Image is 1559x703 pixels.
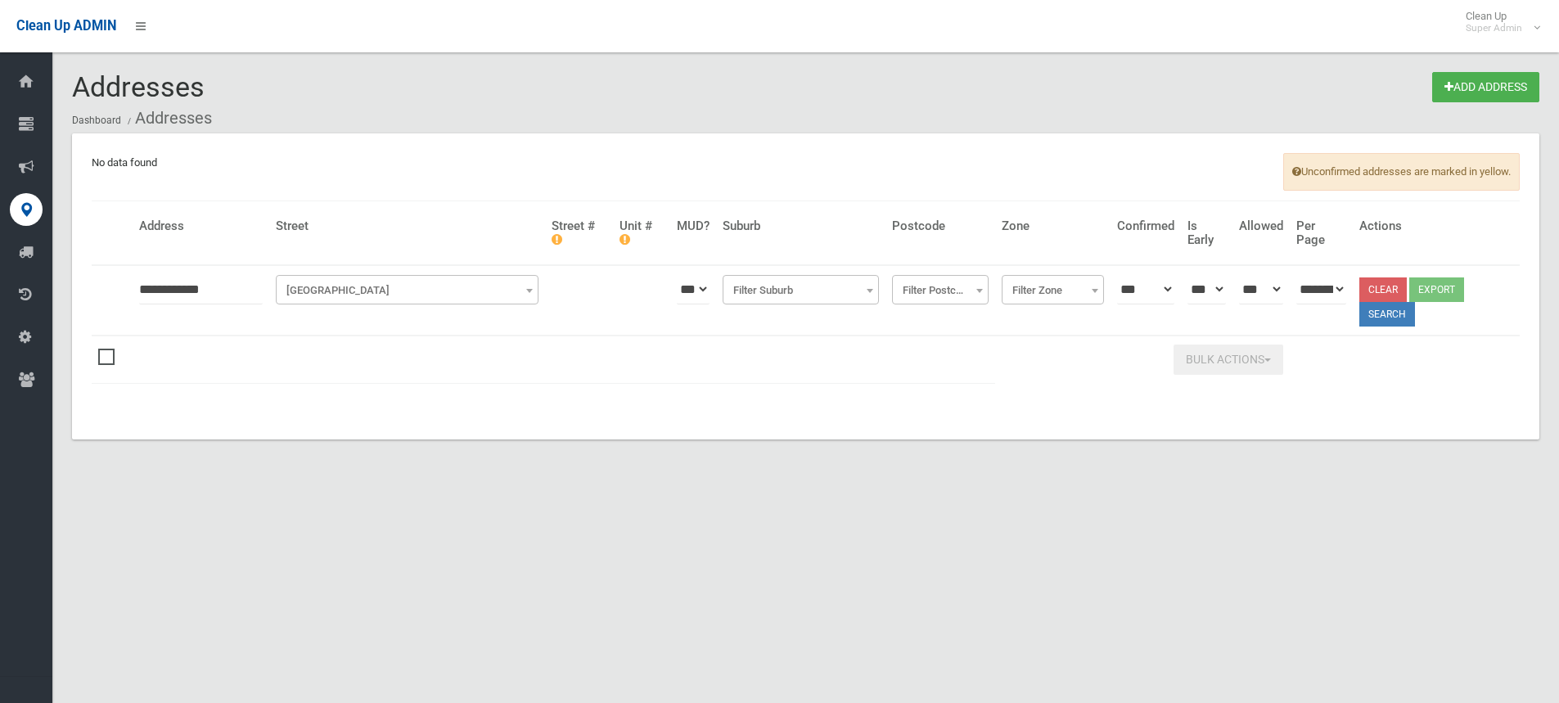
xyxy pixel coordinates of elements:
[1002,275,1104,304] span: Filter Zone
[723,275,878,304] span: Filter Suburb
[276,219,538,233] h4: Street
[276,275,538,304] span: Filter Street
[1359,277,1407,302] a: Clear
[16,18,116,34] span: Clean Up ADMIN
[1187,219,1226,246] h4: Is Early
[1006,279,1100,302] span: Filter Zone
[1409,277,1464,302] button: Export
[72,70,205,103] span: Addresses
[1359,302,1415,327] button: Search
[892,275,989,304] span: Filter Postcode
[1239,219,1283,233] h4: Allowed
[280,279,534,302] span: Filter Street
[1458,10,1539,34] span: Clean Up
[1466,22,1522,34] small: Super Admin
[139,219,263,233] h4: Address
[72,133,1539,439] div: No data found
[727,279,874,302] span: Filter Suburb
[1002,219,1104,233] h4: Zone
[896,279,985,302] span: Filter Postcode
[620,219,664,246] h4: Unit #
[1432,72,1539,102] a: Add Address
[124,103,212,133] li: Addresses
[1283,153,1520,191] span: Unconfirmed addresses are marked in yellow.
[72,115,121,126] a: Dashboard
[1359,219,1513,233] h4: Actions
[552,219,606,246] h4: Street #
[723,219,878,233] h4: Suburb
[677,219,710,233] h4: MUD?
[892,219,989,233] h4: Postcode
[1296,219,1346,246] h4: Per Page
[1117,219,1174,233] h4: Confirmed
